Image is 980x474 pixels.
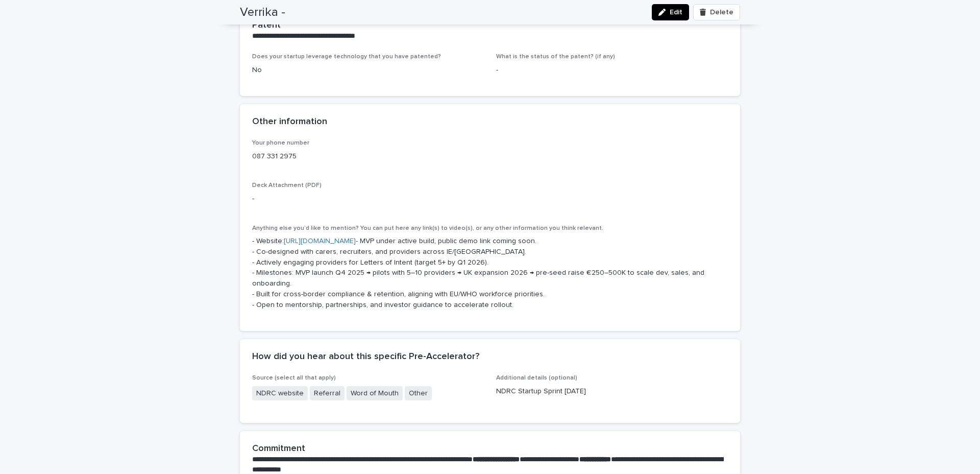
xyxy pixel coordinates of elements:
[252,236,728,311] p: - Website: - MVP under active build, public demo link coming soon. - Co-designed with carers, rec...
[252,140,309,146] span: Your phone number
[496,375,577,381] span: Additional details (optional)
[496,65,728,76] p: -
[693,4,740,20] button: Delete
[310,386,345,401] span: Referral
[252,54,441,60] span: Does your startup leverage technology that you have patented?
[240,5,285,20] h2: Verrika -
[252,65,484,76] p: No
[405,386,432,401] span: Other
[284,238,356,245] a: [URL][DOMAIN_NAME]
[252,351,479,363] h2: How did you hear about this specific Pre-Accelerator?
[252,225,603,231] span: Anything else you’d like to mention? You can put here any link(s) to video(s), or any other infor...
[347,386,403,401] span: Word of Mouth
[252,375,336,381] span: Source (select all that apply)
[252,153,297,160] a: 087 331 2975
[496,54,615,60] span: What is the status of the patent? (if any)
[252,386,308,401] span: NDRC website
[252,194,728,204] p: -
[252,182,322,188] span: Deck Attachment (PDF)
[710,9,733,16] span: Delete
[652,4,689,20] button: Edit
[252,20,281,31] h2: Patent
[252,116,327,128] h2: Other information
[496,386,728,397] p: NDRC Startup Sprint [DATE]
[252,443,305,455] h2: Commitment
[670,9,682,16] span: Edit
